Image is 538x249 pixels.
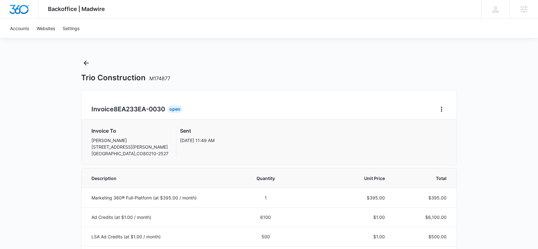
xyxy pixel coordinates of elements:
[238,188,293,207] td: 1
[33,19,59,38] a: Websites
[114,105,165,113] span: 8EA233EA-0030
[301,233,385,240] p: $1.00
[6,19,33,38] a: Accounts
[91,194,230,201] p: Marketing 360® Full-Platform (at $395.00 / month)
[91,175,230,182] span: Description
[437,104,447,114] button: Home
[301,214,385,220] p: $1.00
[238,227,293,246] td: 500
[91,233,230,240] p: LSA Ad Credits (at $1.00 / month)
[400,194,447,201] p: $395.00
[91,104,168,114] h2: Invoice
[91,137,168,157] p: [PERSON_NAME] [STREET_ADDRESS][PERSON_NAME] [GEOGRAPHIC_DATA] , CO 80210-2527
[400,233,447,240] p: $500.00
[59,19,83,38] a: Settings
[301,194,385,201] p: $395.00
[238,207,293,227] td: 6100
[400,214,447,220] p: $6,100.00
[81,58,91,68] button: Back
[91,127,168,135] h3: Invoice To
[246,175,286,182] span: Quantity
[180,127,215,135] h3: Sent
[91,214,230,220] p: Ad Credits (at $1.00 / month)
[301,175,385,182] span: Unit Price
[81,73,170,82] h1: Trio Construction
[149,75,170,82] span: M174877
[400,175,447,182] span: Total
[180,137,215,144] p: [DATE] 11:49 AM
[48,6,105,12] span: Backoffice | Madwire
[168,105,182,113] div: Open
